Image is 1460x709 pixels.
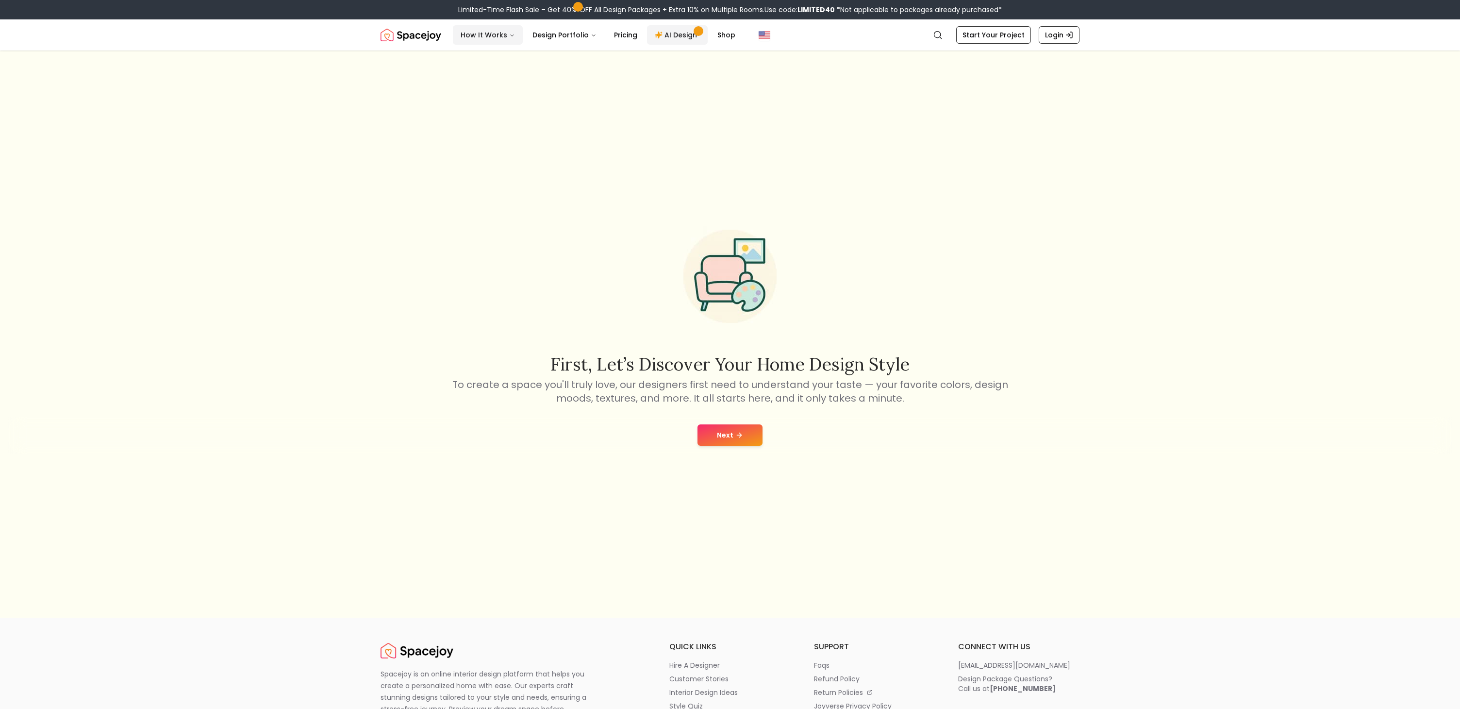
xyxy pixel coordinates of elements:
[958,674,1079,693] a: Design Package Questions?Call us at[PHONE_NUMBER]
[669,688,791,697] a: interior design ideas
[814,641,935,653] h6: support
[958,660,1070,670] p: [EMAIL_ADDRESS][DOMAIN_NAME]
[381,641,453,660] a: Spacejoy
[669,674,791,684] a: customer stories
[669,641,791,653] h6: quick links
[956,26,1031,44] a: Start Your Project
[381,25,441,45] img: Spacejoy Logo
[797,5,835,15] b: LIMITED40
[814,688,863,697] p: return policies
[814,660,935,670] a: faqs
[450,378,1010,405] p: To create a space you'll truly love, our designers first need to understand your taste — your fav...
[669,688,738,697] p: interior design ideas
[814,674,860,684] p: refund policy
[958,660,1079,670] a: [EMAIL_ADDRESS][DOMAIN_NAME]
[453,25,743,45] nav: Main
[606,25,645,45] a: Pricing
[835,5,1002,15] span: *Not applicable to packages already purchased*
[814,674,935,684] a: refund policy
[669,674,729,684] p: customer stories
[668,214,792,338] img: Start Style Quiz Illustration
[450,354,1010,374] h2: First, let’s discover your home design style
[759,29,770,41] img: United States
[669,660,791,670] a: hire a designer
[764,5,835,15] span: Use code:
[458,5,1002,15] div: Limited-Time Flash Sale – Get 40% OFF All Design Packages + Extra 10% on Multiple Rooms.
[381,19,1079,51] nav: Global
[697,424,763,446] button: Next
[669,660,720,670] p: hire a designer
[958,674,1056,693] div: Design Package Questions? Call us at
[990,684,1056,693] b: [PHONE_NUMBER]
[958,641,1079,653] h6: connect with us
[525,25,604,45] button: Design Portfolio
[453,25,523,45] button: How It Works
[381,641,453,660] img: Spacejoy Logo
[647,25,708,45] a: AI Design
[814,688,935,697] a: return policies
[710,25,743,45] a: Shop
[381,25,441,45] a: Spacejoy
[1039,26,1079,44] a: Login
[814,660,830,670] p: faqs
